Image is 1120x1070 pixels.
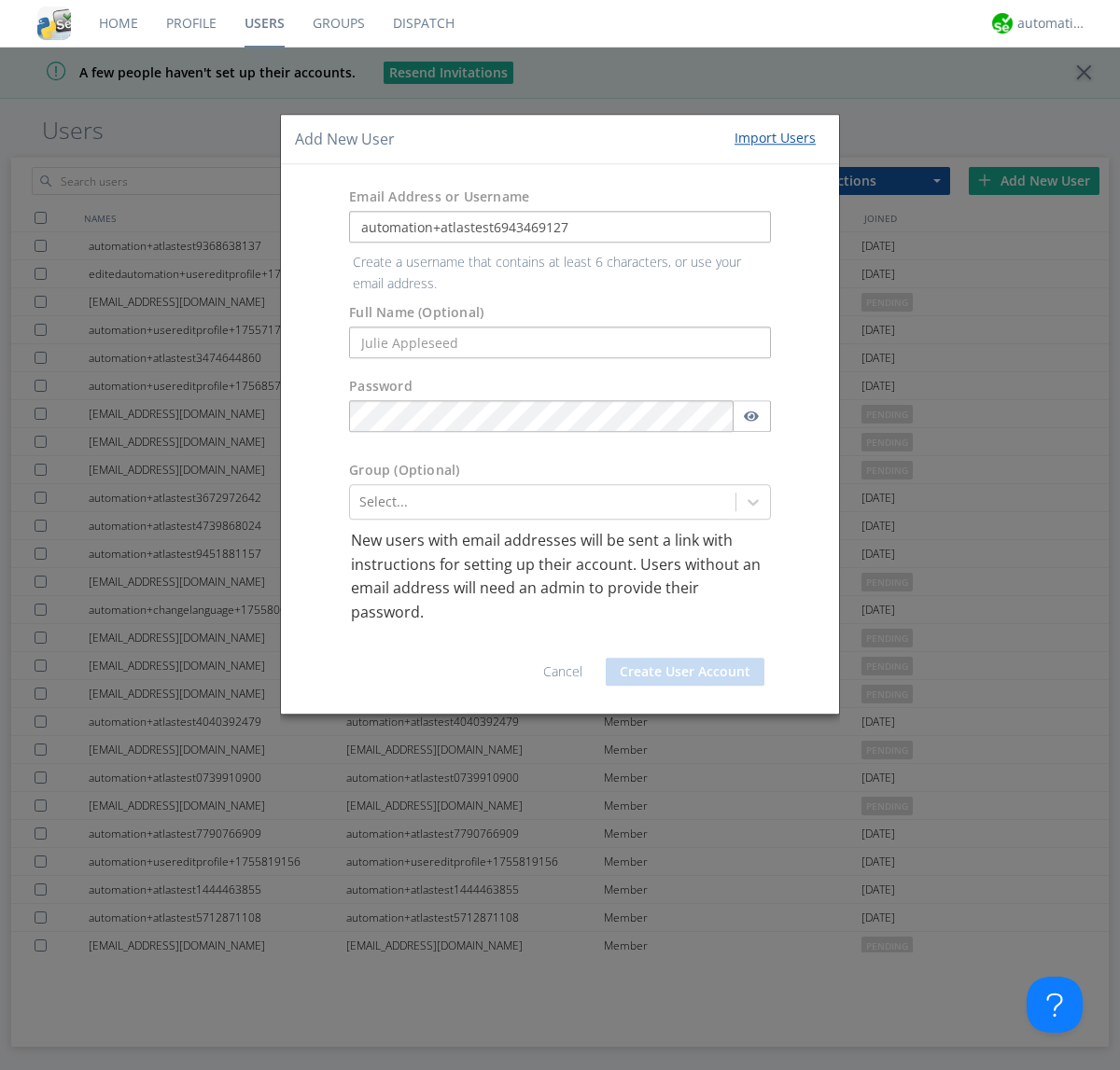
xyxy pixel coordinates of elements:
input: Julie Appleseed [349,327,771,358]
label: Group (Optional) [349,461,459,479]
label: Password [349,377,413,396]
p: Create a username that contains at least 6 characters, or use your email address. [339,253,780,295]
img: d2d01cd9b4174d08988066c6d424eccd [992,13,1013,34]
a: Cancel [543,662,582,680]
div: automation+atlas [1017,14,1087,33]
div: Import Users [735,129,816,147]
label: Full Name (Optional) [349,303,483,322]
label: Email Address or Username [349,188,529,207]
button: Create User Account [606,658,764,686]
p: New users with email addresses will be sent a link with instructions for setting up their account... [351,529,769,624]
img: cddb5a64eb264b2086981ab96f4c1ba7 [37,7,71,40]
h4: Add New User [295,129,395,150]
input: e.g. email@address.com, Housekeeping1 [349,212,771,243]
